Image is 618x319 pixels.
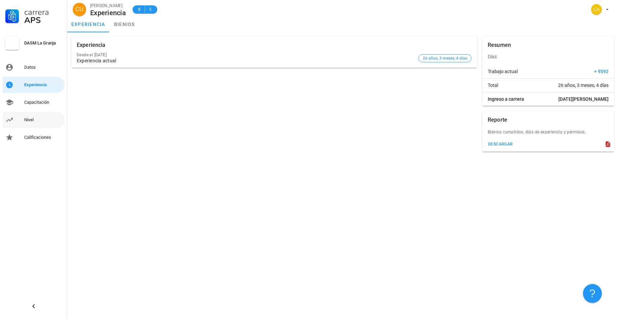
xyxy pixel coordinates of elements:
div: Datos [24,65,62,70]
span: Total [488,82,498,89]
span: CU [75,3,83,16]
span: + 9592 [594,68,609,75]
div: Experiencia [90,9,126,17]
span: 26 años, 3 meses, 4 días [423,55,467,62]
div: Experiencia actual [77,58,416,64]
span: [DATE][PERSON_NAME] [558,96,609,102]
button: descargar [485,139,516,149]
a: Nivel [3,112,65,128]
div: [PERSON_NAME] [90,2,126,9]
div: Días [482,49,614,65]
div: Calificaciones [24,135,62,140]
div: Desde el [DATE] [77,53,416,57]
div: Reporte [488,111,507,129]
span: 5 [148,6,153,13]
div: Nivel [24,117,62,123]
div: Resumen [488,36,511,54]
div: descargar [488,142,513,147]
a: experiencia [67,16,109,32]
a: Datos [3,59,65,75]
div: DASM La Granja [24,40,62,46]
a: Experiencia [3,77,65,93]
div: Capacitación [24,100,62,105]
a: Capacitación [3,94,65,110]
span: 26 años, 3 meses, 4 días [558,82,609,89]
div: Carrera [24,8,62,16]
div: APS [24,16,62,24]
span: B [137,6,142,13]
div: avatar [73,3,86,16]
span: Trabajo actual [488,68,518,75]
a: bienios [109,16,140,32]
div: avatar [591,4,602,15]
div: Experiencia [77,36,106,54]
a: Calificaciones [3,129,65,146]
span: Ingreso a carrera [488,96,524,102]
div: Experiencia [24,82,62,88]
div: Bienios cumplidos, dias de experiencia y permisos. [482,129,614,139]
